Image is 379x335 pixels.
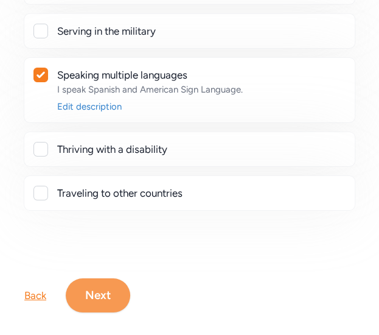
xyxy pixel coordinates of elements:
[57,24,345,38] div: Serving in the military
[57,186,345,200] div: Traveling to other countries
[57,68,345,82] div: Speaking multiple languages
[24,288,46,303] div: Back
[66,278,130,312] button: Next
[57,100,345,113] div: Edit description
[57,83,345,96] div: I speak Spanish and American Sign Language.
[57,142,345,157] div: Thriving with a disability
